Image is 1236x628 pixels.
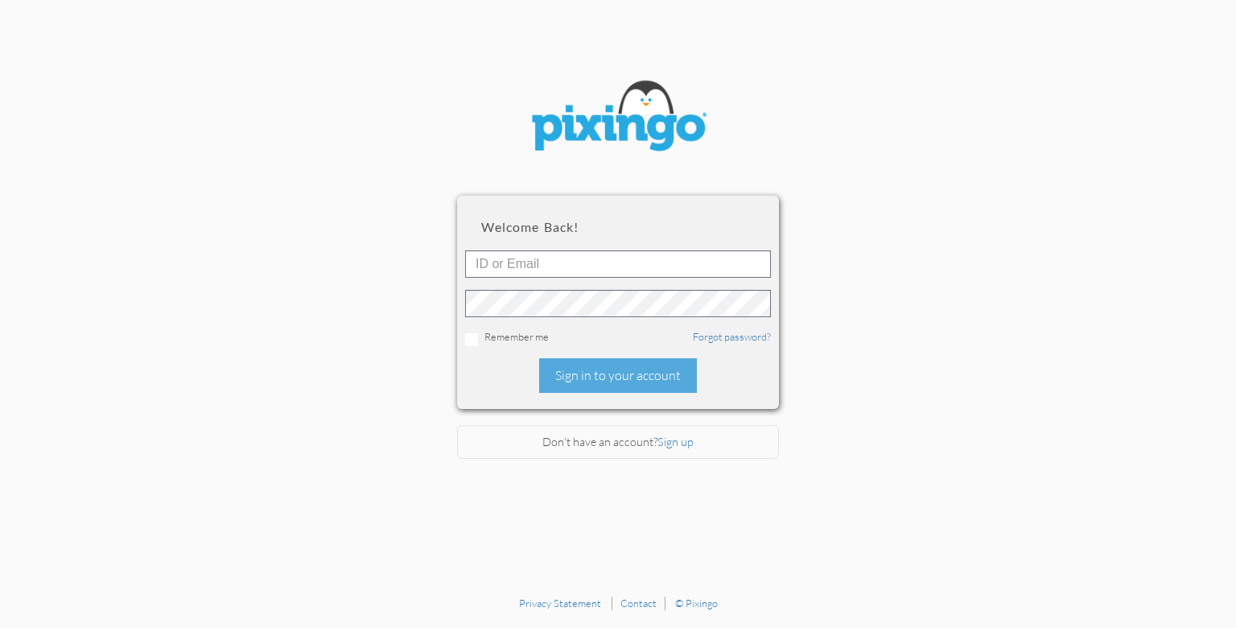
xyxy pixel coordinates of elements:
div: Sign in to your account [539,358,697,393]
iframe: Chat [1235,627,1236,628]
h2: Welcome back! [481,220,755,234]
a: © Pixingo [675,597,718,609]
div: Don't have an account? [457,425,779,460]
a: Sign up [657,435,694,448]
div: Remember me [465,329,771,346]
a: Forgot password? [693,330,771,343]
a: Contact [620,597,657,609]
img: pixingo logo [521,72,715,163]
input: ID or Email [465,250,771,278]
a: Privacy Statement [519,597,601,609]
